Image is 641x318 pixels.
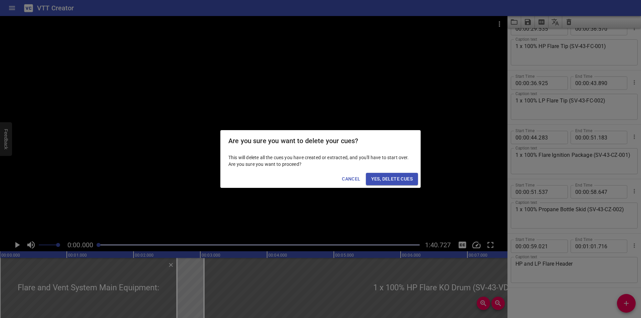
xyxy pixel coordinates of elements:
div: This will delete all the cues you have created or extracted, and you'll have to start over. Are y... [220,151,421,170]
span: Cancel [342,175,360,183]
button: Yes, Delete Cues [366,173,418,185]
h2: Are you sure you want to delete your cues? [228,135,413,146]
span: Yes, Delete Cues [371,175,413,183]
button: Cancel [339,173,363,185]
